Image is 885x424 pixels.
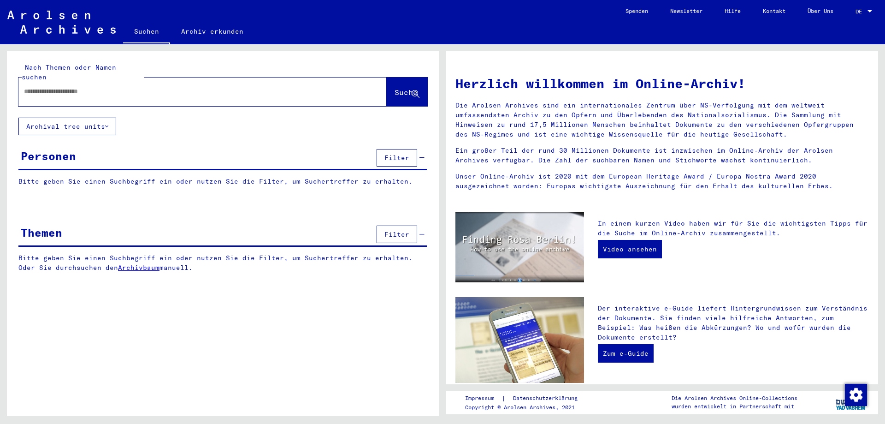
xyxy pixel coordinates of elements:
p: Der interaktive e-Guide liefert Hintergrundwissen zum Verständnis der Dokumente. Sie finden viele... [598,304,869,342]
p: Die Arolsen Archives sind ein internationales Zentrum über NS-Verfolgung mit dem weltweit umfasse... [455,101,869,139]
span: DE [855,8,866,15]
p: Bitte geben Sie einen Suchbegriff ein oder nutzen Sie die Filter, um Suchertreffer zu erhalten. O... [18,253,427,273]
button: Filter [377,149,417,167]
img: video.jpg [455,212,584,282]
span: Filter [384,154,409,162]
img: Arolsen_neg.svg [7,11,116,34]
p: Copyright © Arolsen Archives, 2021 [465,403,589,412]
p: Bitte geben Sie einen Suchbegriff ein oder nutzen Sie die Filter, um Suchertreffer zu erhalten. [18,177,427,186]
h1: Herzlich willkommen im Online-Archiv! [455,74,869,93]
div: Zustimmung ändern [844,383,867,406]
div: Themen [21,224,62,241]
p: Unser Online-Archiv ist 2020 mit dem European Heritage Award / Europa Nostra Award 2020 ausgezeic... [455,172,869,191]
a: Archivbaum [118,263,159,272]
button: Filter [377,226,417,243]
img: Zustimmung ändern [845,384,867,406]
a: Impressum [465,394,501,403]
p: wurden entwickelt in Partnerschaft mit [672,402,797,411]
a: Archiv erkunden [170,20,254,42]
img: yv_logo.png [834,391,868,414]
p: In einem kurzen Video haben wir für Sie die wichtigsten Tipps für die Suche im Online-Archiv zusa... [598,219,869,238]
button: Archival tree units [18,118,116,135]
p: Ein großer Teil der rund 30 Millionen Dokumente ist inzwischen im Online-Archiv der Arolsen Archi... [455,146,869,165]
p: Die Arolsen Archives Online-Collections [672,394,797,402]
a: Video ansehen [598,240,662,258]
a: Datenschutzerklärung [506,394,589,403]
div: Personen [21,148,76,164]
span: Filter [384,230,409,239]
a: Zum e-Guide [598,344,654,363]
img: eguide.jpg [455,297,584,383]
span: Suche [395,88,418,97]
a: Suchen [123,20,170,44]
mat-label: Nach Themen oder Namen suchen [22,63,116,81]
div: | [465,394,589,403]
button: Suche [387,78,427,106]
